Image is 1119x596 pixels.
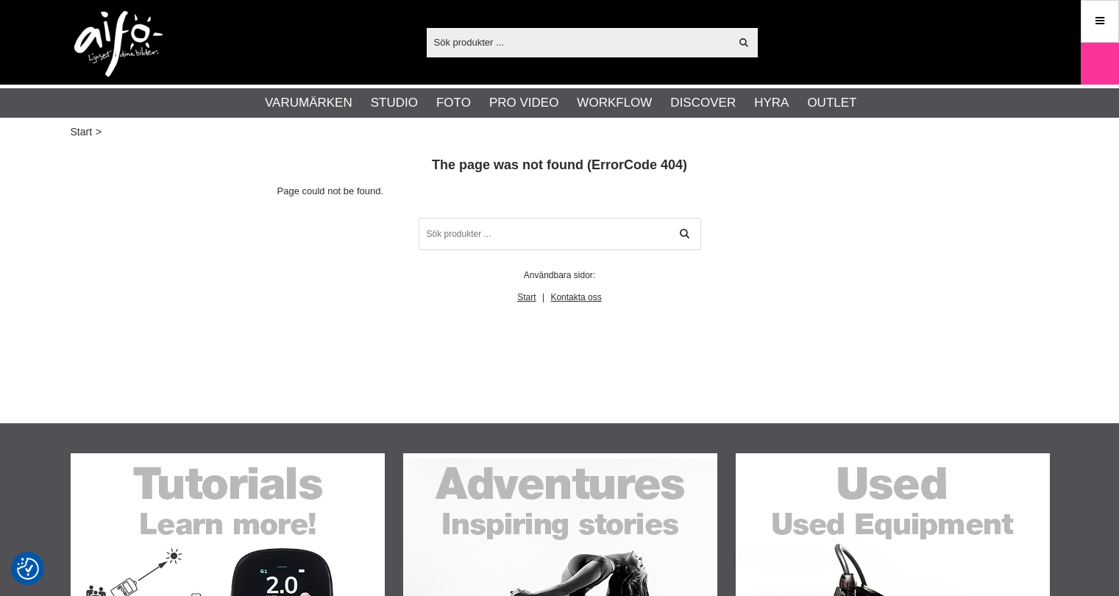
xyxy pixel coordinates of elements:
img: Revisit consent button [17,558,39,580]
button: Samtyckesinställningar [17,556,39,582]
a: Foto [436,93,471,113]
span: Användbara sidor: [524,270,595,280]
h1: The page was not found (ErrorCode 404) [277,156,842,174]
a: Sök [669,218,701,250]
a: Start [71,124,93,140]
a: Kontakta oss [550,292,601,302]
a: Studio [371,93,418,113]
a: Varumärken [265,93,352,113]
p: Page could not be found. [277,184,842,199]
a: Hyra [754,93,789,113]
a: Workflow [577,93,652,113]
a: Outlet [807,93,856,113]
a: Start [517,292,536,302]
img: logo.png [74,11,163,77]
a: Pro Video [489,93,558,113]
a: Discover [670,93,736,113]
input: Sök produkter ... [419,218,701,250]
span: > [96,124,102,140]
input: Sök produkter ... [427,31,731,53]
